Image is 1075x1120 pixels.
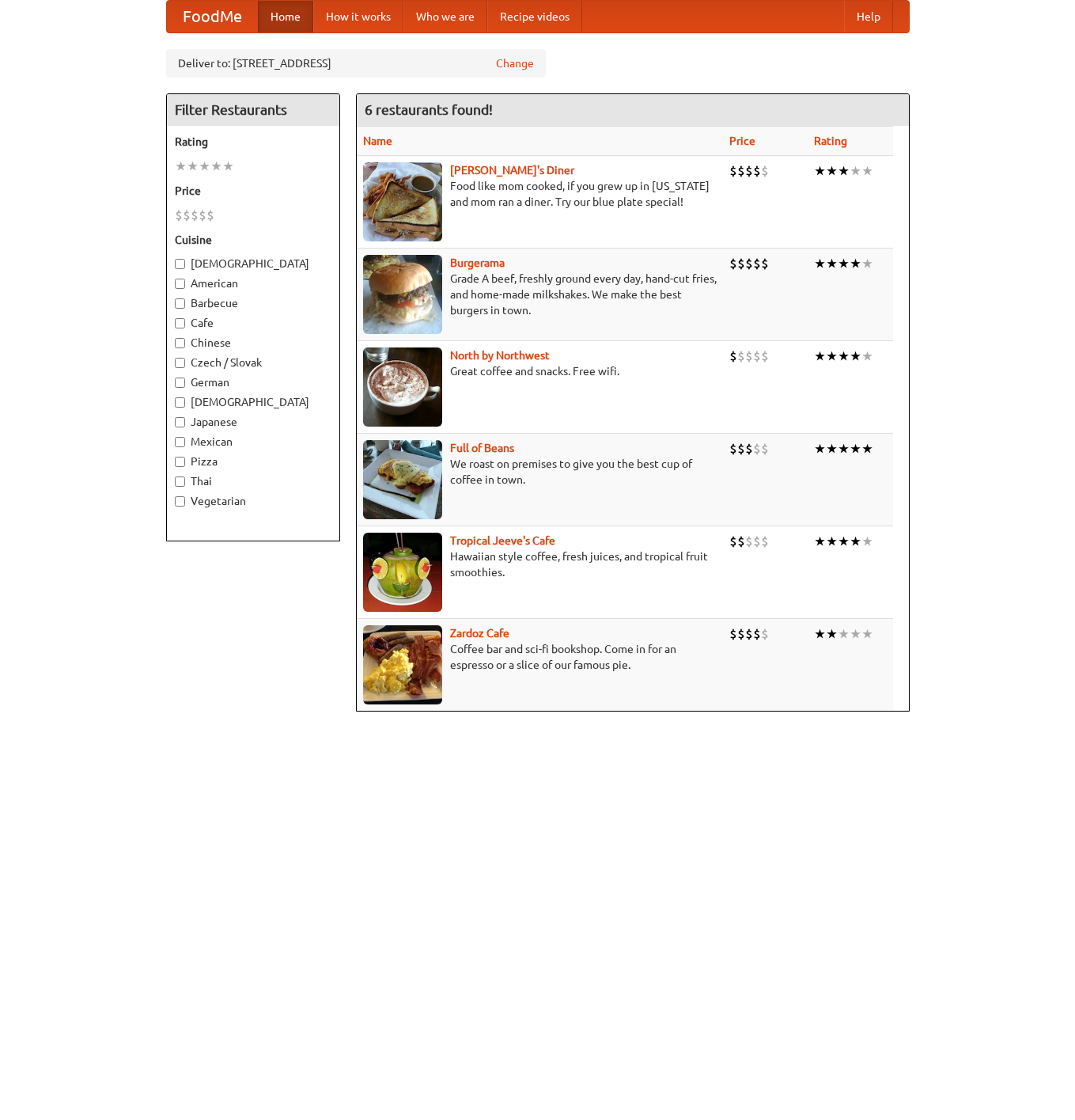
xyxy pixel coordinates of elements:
[363,533,442,612] img: jeeves.jpg
[814,533,826,550] li: ★
[199,207,206,224] li: $
[206,207,214,224] li: $
[363,549,717,580] p: Hawaiian style coffee, fresh juices, and tropical fruit smoothies.
[861,347,873,365] li: ★
[167,94,339,126] h4: Filter Restaurants
[826,162,838,180] li: ★
[175,298,185,309] input: Barbecue
[745,625,753,643] li: $
[814,162,826,180] li: ★
[729,135,755,147] a: Price
[175,259,185,269] input: [DEMOGRAPHIC_DATA]
[761,533,769,550] li: $
[199,158,210,175] li: ★
[363,178,717,210] p: Food like mom cooked, if you grew up in [US_STATE] and mom ran a diner. Try our blue plate special!
[814,440,826,457] li: ★
[753,625,761,643] li: $
[826,255,838,272] li: ★
[450,256,505,269] a: Burgerama
[838,347,850,365] li: ★
[183,207,191,224] li: $
[861,625,873,643] li: ★
[745,440,753,457] li: $
[175,335,331,351] label: Chinese
[745,255,753,272] li: $
[861,162,873,180] li: ★
[175,355,331,370] label: Czech / Slovak
[496,55,534,71] a: Change
[363,440,442,519] img: beans.jpg
[363,347,442,427] img: north.jpg
[175,493,331,509] label: Vegetarian
[838,440,850,457] li: ★
[175,476,185,487] input: Thai
[363,456,717,488] p: We roast on premises to give you the best cup of coffee in town.
[363,363,717,379] p: Great coffee and snacks. Free wifi.
[258,1,313,32] a: Home
[814,135,847,147] a: Rating
[450,442,514,454] a: Full of Beans
[737,347,745,365] li: $
[850,440,861,457] li: ★
[167,1,258,32] a: FoodMe
[175,158,187,175] li: ★
[175,374,331,390] label: German
[814,625,826,643] li: ★
[729,625,737,643] li: $
[363,255,442,334] img: burgerama.jpg
[175,315,331,331] label: Cafe
[729,440,737,457] li: $
[826,347,838,365] li: ★
[175,437,185,447] input: Mexican
[861,255,873,272] li: ★
[175,279,185,289] input: American
[175,232,331,248] h5: Cuisine
[403,1,487,32] a: Who we are
[838,625,850,643] li: ★
[761,255,769,272] li: $
[487,1,582,32] a: Recipe videos
[175,434,331,450] label: Mexican
[175,457,185,467] input: Pizza
[175,134,331,150] h5: Rating
[450,349,550,362] a: North by Northwest
[745,533,753,550] li: $
[761,347,769,365] li: $
[737,625,745,643] li: $
[850,255,861,272] li: ★
[210,158,222,175] li: ★
[826,533,838,550] li: ★
[861,440,873,457] li: ★
[363,625,442,704] img: zardoz.jpg
[838,162,850,180] li: ★
[844,1,893,32] a: Help
[753,440,761,457] li: $
[761,625,769,643] li: $
[363,162,442,241] img: sallys.jpg
[450,627,509,640] b: Zardoz Cafe
[175,394,331,410] label: [DEMOGRAPHIC_DATA]
[737,533,745,550] li: $
[826,625,838,643] li: ★
[175,496,185,507] input: Vegetarian
[826,440,838,457] li: ★
[363,135,392,147] a: Name
[814,347,826,365] li: ★
[850,533,861,550] li: ★
[861,533,873,550] li: ★
[729,347,737,365] li: $
[363,641,717,673] p: Coffee bar and sci-fi bookshop. Come in for an espresso or a slice of our famous pie.
[175,414,331,430] label: Japanese
[753,533,761,550] li: $
[175,473,331,489] label: Thai
[838,533,850,550] li: ★
[729,162,737,180] li: $
[175,378,185,388] input: German
[761,162,769,180] li: $
[838,255,850,272] li: ★
[175,397,185,408] input: [DEMOGRAPHIC_DATA]
[737,440,745,457] li: $
[745,347,753,365] li: $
